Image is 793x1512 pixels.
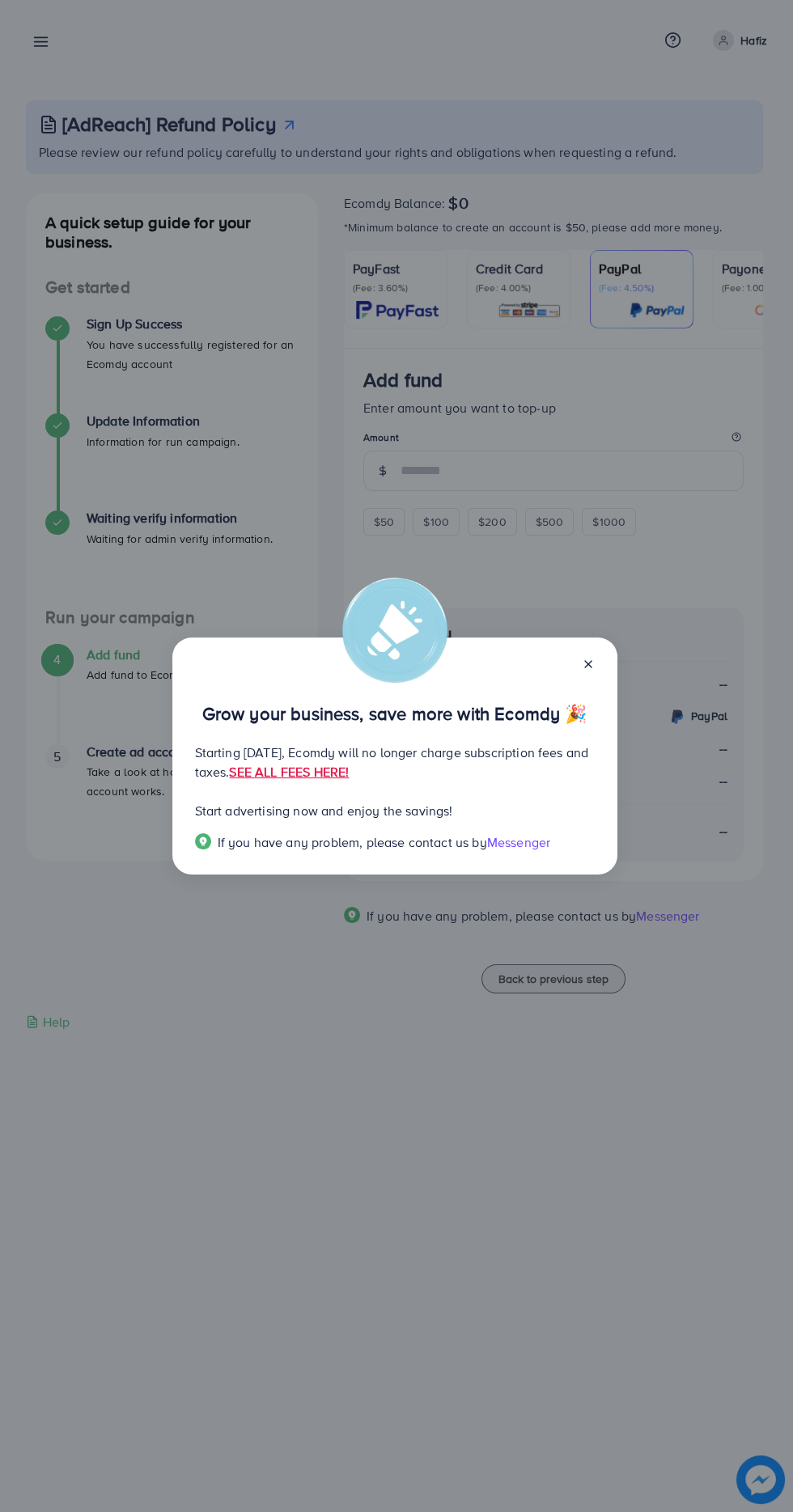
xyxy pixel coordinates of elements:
[218,833,487,851] span: If you have any problem, please contact us by
[342,578,447,683] img: alert
[195,704,595,723] p: Grow your business, save more with Ecomdy 🎉
[229,763,349,781] a: SEE ALL FEES HERE!
[487,833,550,851] span: Messenger
[195,801,595,820] p: Start advertising now and enjoy the savings!
[195,743,595,781] p: Starting [DATE], Ecomdy will no longer charge subscription fees and taxes.
[195,833,211,849] img: Popup guide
